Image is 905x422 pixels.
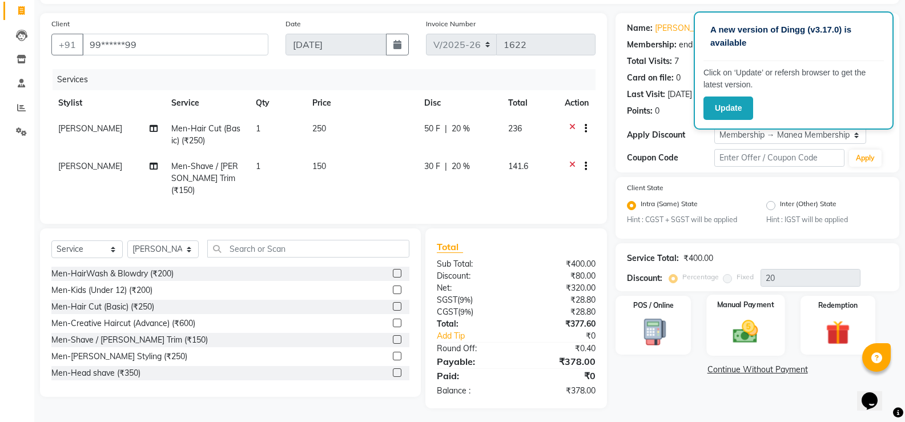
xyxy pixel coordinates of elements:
span: 50 F [424,123,440,135]
label: Client State [627,183,663,193]
div: ₹28.80 [516,306,604,318]
a: [PERSON_NAME] [655,22,719,34]
a: Add Tip [428,330,531,342]
p: A new version of Dingg (v3.17.0) is available [710,23,877,49]
div: Balance : [428,385,516,397]
div: Total: [428,318,516,330]
label: Client [51,19,70,29]
label: Inter (Other) State [780,199,836,212]
div: Services [53,69,604,90]
div: Round Off: [428,343,516,355]
div: ₹28.80 [516,294,604,306]
div: ₹0 [516,369,604,383]
label: Redemption [818,300,858,311]
span: 150 [312,161,326,171]
span: 9% [460,295,470,304]
input: Search or Scan [207,240,409,258]
label: Percentage [682,272,719,282]
input: Search by Name/Mobile/Email/Code [82,34,268,55]
th: Total [501,90,558,116]
div: ₹400.00 [683,252,713,264]
div: Men-Kids (Under 12) (₹200) [51,284,152,296]
iframe: chat widget [857,376,894,411]
div: Men-Hair Cut (Basic) (₹250) [51,301,154,313]
span: [PERSON_NAME] [58,123,122,134]
div: ₹320.00 [516,282,604,294]
span: Men-Hair Cut (Basic) (₹250) [171,123,240,146]
div: ₹400.00 [516,258,604,270]
span: Men-Shave / [PERSON_NAME] Trim (₹150) [171,161,238,195]
span: 1 [256,123,260,134]
span: SGST [437,295,457,305]
th: Service [164,90,249,116]
input: Enter Offer / Coupon Code [714,149,844,167]
div: Points: [627,105,653,117]
span: 20 % [452,160,470,172]
div: ₹378.00 [516,355,604,368]
p: Click on ‘Update’ or refersh browser to get the latest version. [703,67,884,91]
img: _pos-terminal.svg [634,317,673,347]
div: ₹80.00 [516,270,604,282]
div: Payable: [428,355,516,368]
div: Name: [627,22,653,34]
span: 1 [256,161,260,171]
div: Card on file: [627,72,674,84]
span: [PERSON_NAME] [58,161,122,171]
div: Total Visits: [627,55,672,67]
label: Invoice Number [426,19,476,29]
div: [DATE] [667,89,692,101]
div: Men-[PERSON_NAME] Styling (₹250) [51,351,187,363]
div: ₹378.00 [516,385,604,397]
div: Membership: [627,39,677,51]
div: Men-Creative Haircut (Advance) (₹600) [51,317,195,329]
div: Men-HairWash & Blowdry (₹200) [51,268,174,280]
label: Fixed [737,272,754,282]
div: Sub Total: [428,258,516,270]
div: ₹377.60 [516,318,604,330]
div: Paid: [428,369,516,383]
div: end on [DATE] [679,39,731,51]
span: 250 [312,123,326,134]
div: Apply Discount [627,129,714,141]
div: ( ) [428,294,516,306]
div: Men-Shave / [PERSON_NAME] Trim (₹150) [51,334,208,346]
span: Total [437,241,463,253]
div: 0 [676,72,681,84]
div: Men-Head shave (₹350) [51,367,140,379]
label: POS / Online [633,300,674,311]
button: Apply [849,150,882,167]
div: ₹0 [531,330,604,342]
small: Hint : CGST + SGST will be applied [627,215,749,225]
span: 141.6 [508,161,528,171]
div: ₹0.40 [516,343,604,355]
th: Qty [249,90,305,116]
span: 30 F [424,160,440,172]
div: Discount: [428,270,516,282]
button: +91 [51,34,83,55]
span: | [445,123,447,135]
div: 0 [655,105,659,117]
div: ( ) [428,306,516,318]
div: Discount: [627,272,662,284]
div: Net: [428,282,516,294]
img: _cash.svg [725,317,766,347]
div: 7 [674,55,679,67]
button: Update [703,97,753,120]
th: Stylist [51,90,164,116]
div: Coupon Code [627,152,714,164]
div: Last Visit: [627,89,665,101]
span: CGST [437,307,458,317]
img: _gift.svg [818,317,858,348]
th: Action [558,90,596,116]
span: 236 [508,123,522,134]
a: Continue Without Payment [618,364,897,376]
label: Manual Payment [717,300,774,311]
small: Hint : IGST will be applied [766,215,888,225]
th: Price [305,90,417,116]
span: 9% [460,307,471,316]
span: 20 % [452,123,470,135]
div: Service Total: [627,252,679,264]
th: Disc [417,90,502,116]
label: Date [285,19,301,29]
label: Intra (Same) State [641,199,698,212]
